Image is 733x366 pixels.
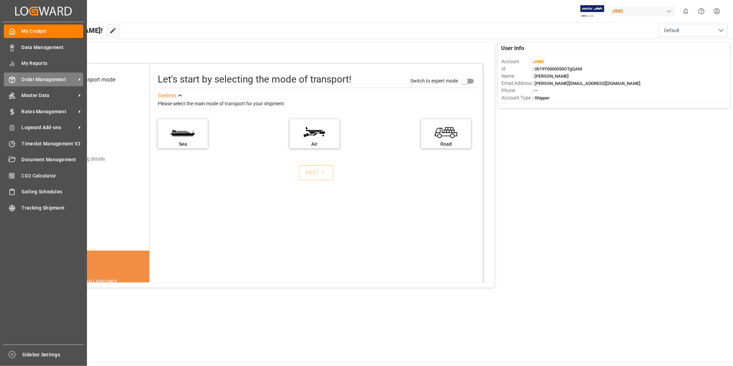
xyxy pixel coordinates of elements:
[22,140,84,147] span: Timeslot Management V2
[501,80,532,87] span: Email Address
[22,92,76,99] span: Master Data
[158,100,478,108] div: Please select the main mode of transport for your shipment.
[158,91,176,100] div: See less
[22,44,84,51] span: Data Management
[534,59,544,64] span: JIMS
[532,95,550,100] span: : Shipper
[609,4,678,18] button: JIMS
[39,275,150,289] div: DID YOU KNOW?
[532,74,569,79] span: : [PERSON_NAME]
[4,57,83,70] a: My Reports
[22,156,84,163] span: Document Management
[4,153,83,166] a: Document Management
[22,76,76,83] span: Order Management
[664,27,680,34] span: Default
[22,60,84,67] span: My Reports
[501,94,532,102] span: Account Type
[293,141,336,148] div: Air
[62,76,115,84] div: Select transport mode
[580,5,604,17] img: Exertis%20JAM%20-%20Email%20Logo.jpg_1722504956.jpg
[22,108,76,115] span: Rates Management
[62,155,105,163] div: Add shipping details
[532,81,641,86] span: : [PERSON_NAME][EMAIL_ADDRESS][DOMAIN_NAME]
[501,87,532,94] span: Phone
[424,141,468,148] div: Road
[4,137,83,150] a: Timeslot Management V2
[22,124,76,131] span: Logward Add-ons
[659,24,728,37] button: open menu
[532,59,544,64] span: :
[306,168,327,177] div: NEXT
[410,78,458,84] span: Switch to expert mode
[22,351,84,358] span: Sidebar Settings
[22,204,84,212] span: Tracking Shipment
[29,24,103,37] span: Hello [PERSON_NAME]!
[4,169,83,182] a: CO2 Calculator
[532,66,582,71] span: : 0019Y0000050OTgQAM
[22,172,84,180] span: CO2 Calculator
[4,40,83,54] a: Data Management
[4,25,83,38] a: My Cockpit
[501,44,525,52] span: User Info
[299,165,333,180] button: NEXT
[609,6,675,16] div: JIMS
[4,201,83,214] a: Tracking Shipment
[501,58,532,65] span: Account
[4,185,83,199] a: Sailing Schedules
[22,28,84,35] span: My Cockpit
[158,72,351,87] div: Let's start by selecting the mode of transport!
[694,3,709,19] button: Help Center
[161,141,204,148] div: Sea
[22,188,84,195] span: Sailing Schedules
[532,88,538,93] span: : —
[501,65,532,73] span: Id
[678,3,694,19] button: show 0 new notifications
[501,73,532,80] span: Name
